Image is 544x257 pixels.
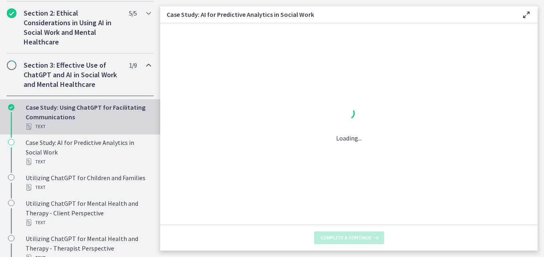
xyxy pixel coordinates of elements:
h2: Section 3: Effective Use of ChatGPT and AI in Social Work and Mental Healthcare [24,60,121,89]
h3: Case Study: AI for Predictive Analytics in Social Work [167,10,509,19]
div: Utilizing ChatGPT for Children and Families [26,173,151,192]
span: Complete & continue [320,235,371,241]
div: Utilizing ChatGPT for Mental Health and Therapy - Client Perspective [26,199,151,227]
div: Case Study: AI for Predictive Analytics in Social Work [26,138,151,167]
div: Text [26,183,151,192]
div: Text [26,122,151,131]
span: 1 / 9 [129,60,137,70]
div: Text [26,218,151,227]
div: Text [26,157,151,167]
i: Completed [7,8,16,18]
i: Completed [8,104,14,110]
div: Case Study: Using ChatGPT for Facilitating Communications [26,102,151,131]
span: 5 / 5 [129,8,137,18]
h2: Section 2: Ethical Considerations in Using AI in Social Work and Mental Healthcare [24,8,121,47]
button: Complete & continue [314,231,384,244]
div: 1 [336,105,362,124]
p: Loading... [336,133,362,143]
